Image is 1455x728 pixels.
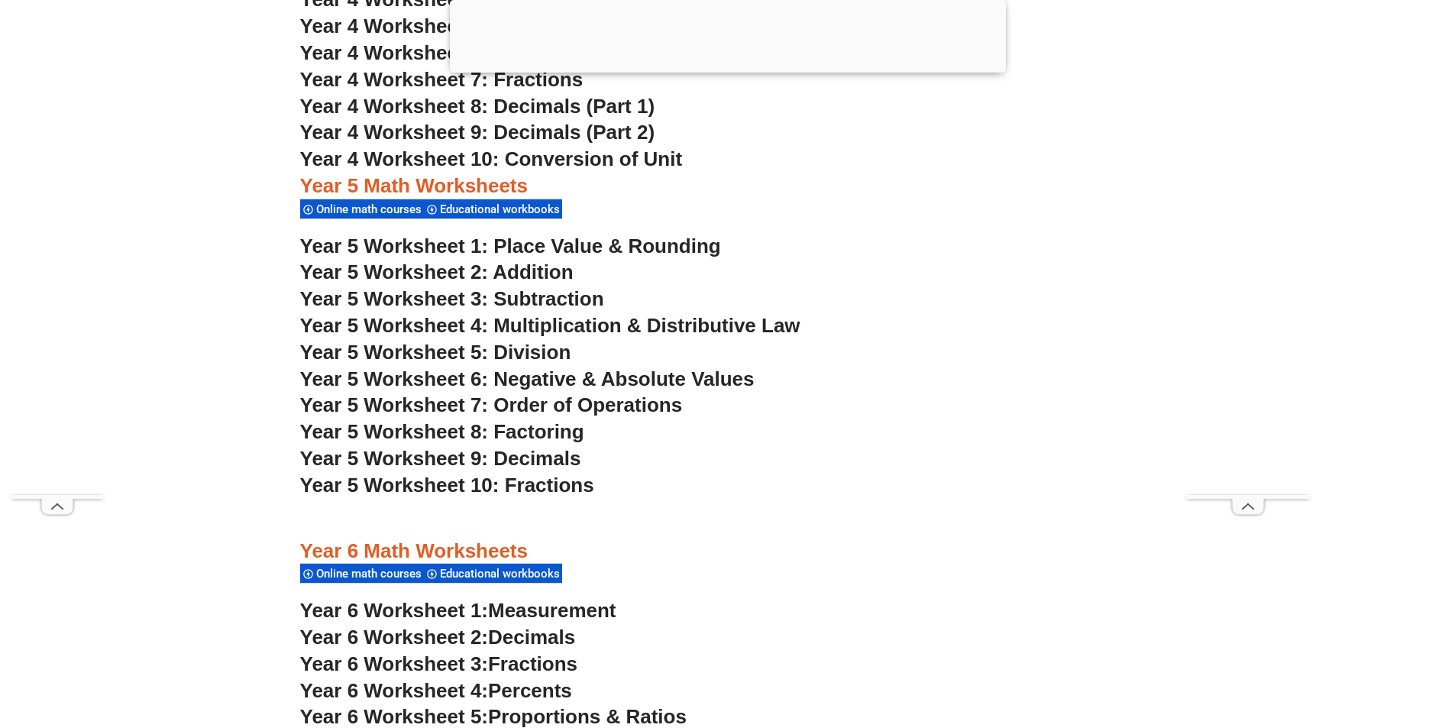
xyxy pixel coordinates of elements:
[300,287,604,310] a: Year 5 Worksheet 3: Subtraction
[1201,555,1455,728] iframe: Chat Widget
[300,15,622,37] a: Year 4 Worksheet 5: Multiplication
[424,199,562,219] div: Educational workbooks
[1187,37,1309,495] iframe: Advertisement
[300,539,1156,565] h3: Year 6 Math Worksheets
[300,599,489,622] span: Year 6 Worksheet 1:
[300,705,489,728] span: Year 6 Worksheet 5:
[300,147,683,170] a: Year 4 Worksheet 10: Conversion of Unit
[300,121,655,144] a: Year 4 Worksheet 9: Decimals (Part 2)
[300,260,574,283] a: Year 5 Worksheet 2: Addition
[300,341,571,364] a: Year 5 Worksheet 5: Division
[300,199,424,219] div: Online math courses
[300,420,584,443] a: Year 5 Worksheet 8: Factoring
[440,202,564,216] span: Educational workbooks
[300,367,755,390] a: Year 5 Worksheet 6: Negative & Absolute Values
[300,705,687,728] a: Year 6 Worksheet 5:Proportions & Ratios
[300,679,572,702] a: Year 6 Worksheet 4:Percents
[300,41,571,64] a: Year 4 Worksheet 6: Division
[300,652,577,675] a: Year 6 Worksheet 3:Fractions
[424,563,562,584] div: Educational workbooks
[300,68,584,91] a: Year 4 Worksheet 7: Fractions
[488,599,616,622] span: Measurement
[300,393,683,416] a: Year 5 Worksheet 7: Order of Operations
[300,626,489,649] span: Year 6 Worksheet 2:
[488,679,572,702] span: Percents
[300,474,594,497] a: Year 5 Worksheet 10: Fractions
[300,563,424,584] div: Online math courses
[300,314,800,337] a: Year 5 Worksheet 4: Multiplication & Distributive Law
[300,235,721,257] a: Year 5 Worksheet 1: Place Value & Rounding
[440,567,564,581] span: Educational workbooks
[316,567,426,581] span: Online math courses
[11,37,103,495] iframe: Advertisement
[488,652,577,675] span: Fractions
[300,599,616,622] a: Year 6 Worksheet 1:Measurement
[300,679,489,702] span: Year 6 Worksheet 4:
[488,705,687,728] span: Proportions & Ratios
[300,173,1156,199] h3: Year 5 Math Worksheets
[316,202,426,216] span: Online math courses
[300,447,581,470] a: Year 5 Worksheet 9: Decimals
[300,95,655,118] a: Year 4 Worksheet 8: Decimals (Part 1)
[300,626,576,649] a: Year 6 Worksheet 2:Decimals
[300,652,489,675] span: Year 6 Worksheet 3:
[488,626,575,649] span: Decimals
